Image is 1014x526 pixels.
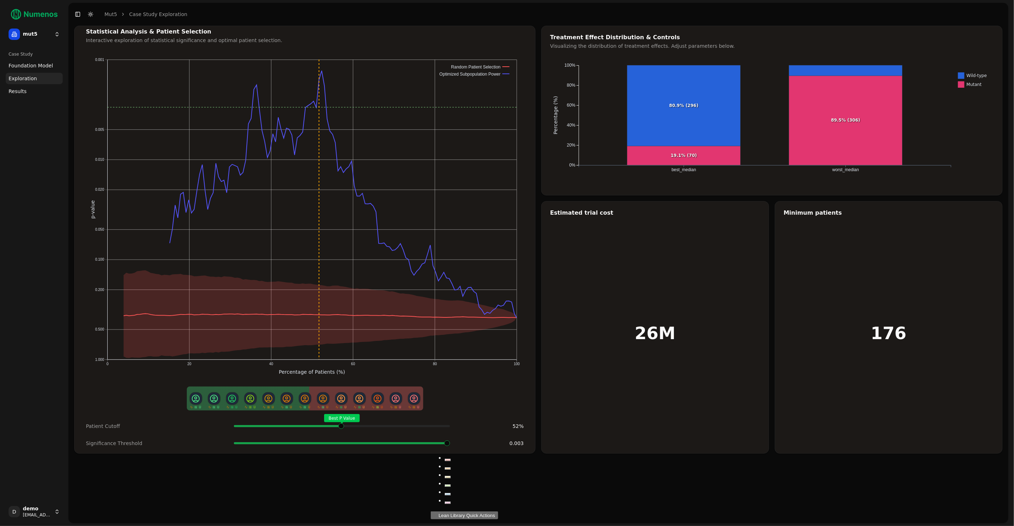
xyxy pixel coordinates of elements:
span: mut5 [23,31,51,37]
text: best_median [672,168,696,173]
a: Results [6,86,63,97]
text: 60 [351,362,355,366]
text: 80.9% (296) [669,103,698,108]
div: Statistical Analysis & Patient Selection [86,29,524,35]
text: 20 [188,362,192,366]
text: Percentage of Patients (%) [279,369,345,375]
nav: breadcrumb [104,11,188,18]
text: 89.5% (306) [831,118,860,123]
div: Case Study [6,48,63,60]
text: 0.010 [95,158,104,162]
button: mut5 [6,26,63,43]
span: Best P Value [324,414,360,422]
a: Exploration [6,73,63,84]
text: Mutant [967,82,982,87]
div: Treatment Effect Distribution & Controls [550,35,994,40]
span: Results [9,88,27,95]
text: 20% [567,143,575,148]
text: 80 [433,362,437,366]
text: Wild-type [967,73,987,78]
span: demo [23,506,51,512]
text: 0.050 [95,228,104,231]
text: Random Patient Selection [451,65,501,70]
text: 0 [107,362,109,366]
text: 100% [564,63,575,68]
img: Numenos [6,6,63,23]
text: 0.500 [95,327,104,331]
text: 0.005 [95,128,104,132]
div: Visualizing the distribution of treatment effects. Adjust parameters below. [550,42,994,50]
text: 0.200 [95,288,104,292]
text: worst_median [832,168,859,173]
a: Foundation Model [6,60,63,71]
text: 40% [567,123,575,128]
a: mut5 [104,11,117,18]
span: 0.003 [509,440,524,446]
span: [EMAIL_ADDRESS] [23,512,51,518]
span: Foundation Model [9,62,53,69]
text: 40 [269,362,273,366]
div: Interactive exploration of statistical significance and optimal patient selection. [86,37,524,44]
span: Exploration [9,75,37,82]
h1: 176 [871,325,906,342]
text: 0.020 [95,188,104,191]
text: 100 [514,362,520,366]
a: Case Study Exploration [129,11,187,18]
text: 0.100 [95,257,104,261]
text: 60% [567,103,575,108]
div: Patient Cutoff [86,423,228,430]
span: D [9,506,20,517]
text: 80% [567,83,575,88]
text: 19.1% (70) [671,153,697,158]
text: 1.000 [95,358,104,362]
text: Optimized Subpopulation Power [440,72,501,77]
button: Ddemo[EMAIL_ADDRESS] [6,503,63,520]
text: Percentage (%) [553,96,558,134]
text: p-value [90,200,96,219]
h1: 26M [635,325,676,342]
text: 0.001 [95,58,104,62]
div: 52 % [456,423,524,430]
div: Significance Threshold [86,440,228,447]
text: 0% [569,163,576,168]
